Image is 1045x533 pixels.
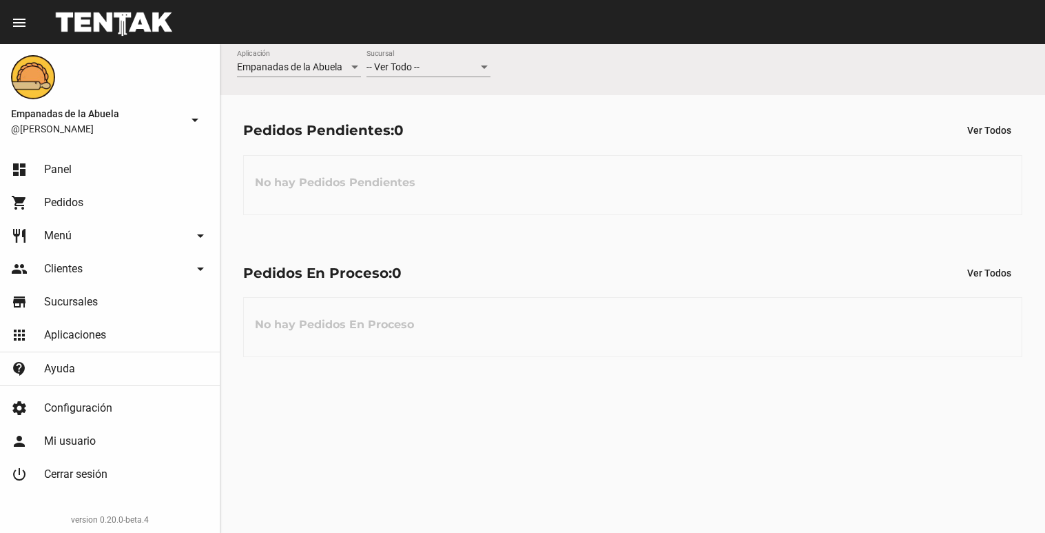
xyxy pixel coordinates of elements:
[44,362,75,376] span: Ayuda
[44,328,106,342] span: Aplicaciones
[237,61,342,72] span: Empanadas de la Abuela
[394,122,404,139] span: 0
[44,196,83,210] span: Pedidos
[244,162,426,203] h3: No hay Pedidos Pendientes
[192,261,209,277] mat-icon: arrow_drop_down
[44,434,96,448] span: Mi usuario
[44,262,83,276] span: Clientes
[11,194,28,211] mat-icon: shopping_cart
[44,295,98,309] span: Sucursales
[967,125,1011,136] span: Ver Todos
[956,261,1022,285] button: Ver Todos
[11,122,181,136] span: @[PERSON_NAME]
[956,118,1022,143] button: Ver Todos
[44,163,72,177] span: Panel
[44,467,107,481] span: Cerrar sesión
[11,294,28,310] mat-icon: store
[243,119,404,141] div: Pedidos Pendientes:
[11,55,55,99] img: f0136945-ed32-4f7c-91e3-a375bc4bb2c5.png
[11,327,28,343] mat-icon: apps
[187,112,203,128] mat-icon: arrow_drop_down
[243,262,402,284] div: Pedidos En Proceso:
[11,14,28,31] mat-icon: menu
[11,261,28,277] mat-icon: people
[11,228,28,244] mat-icon: restaurant
[11,400,28,416] mat-icon: settings
[11,161,28,178] mat-icon: dashboard
[11,433,28,450] mat-icon: person
[11,513,209,527] div: version 0.20.0-beta.4
[967,268,1011,279] span: Ver Todos
[11,105,181,122] span: Empanadas de la Abuela
[366,61,420,72] span: -- Ver Todo --
[244,304,425,345] h3: No hay Pedidos En Proceso
[11,361,28,377] mat-icon: contact_support
[11,466,28,483] mat-icon: power_settings_new
[44,401,112,415] span: Configuración
[44,229,72,243] span: Menú
[392,265,402,281] span: 0
[192,228,209,244] mat-icon: arrow_drop_down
